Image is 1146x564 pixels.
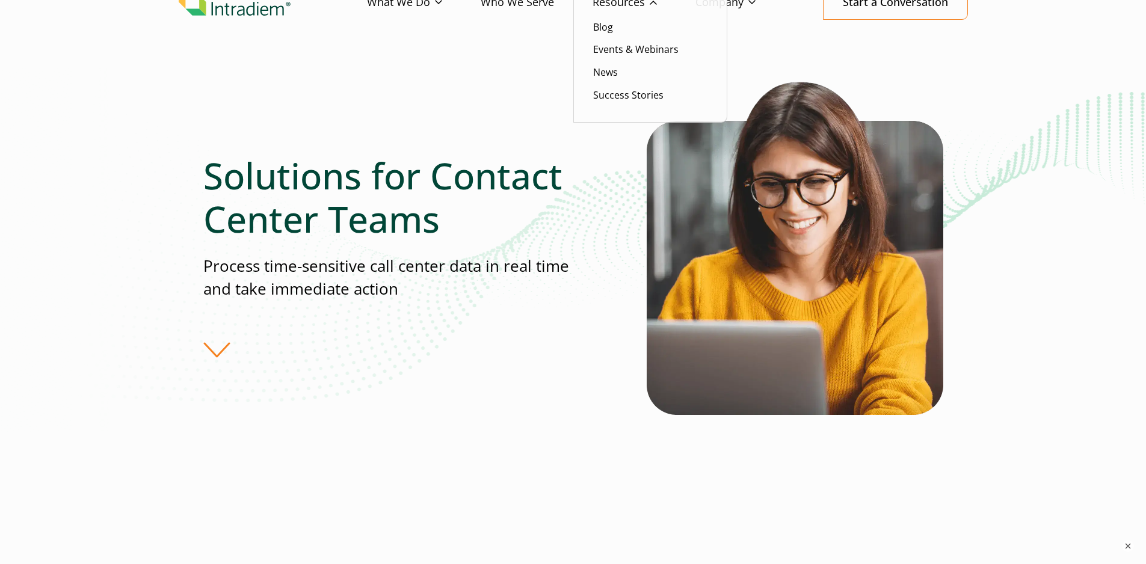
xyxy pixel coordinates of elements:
h1: Solutions for Contact Center Teams [203,154,573,241]
img: Woman wearing glasses looking at contact center automation solutions on her laptop [647,68,943,415]
a: News [593,66,618,79]
button: × [1122,540,1134,552]
a: Success Stories [593,88,664,102]
a: Events & Webinars [593,43,679,56]
p: Process time-sensitive call center data in real time and take immediate action [203,255,573,300]
a: Blog [593,20,613,34]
